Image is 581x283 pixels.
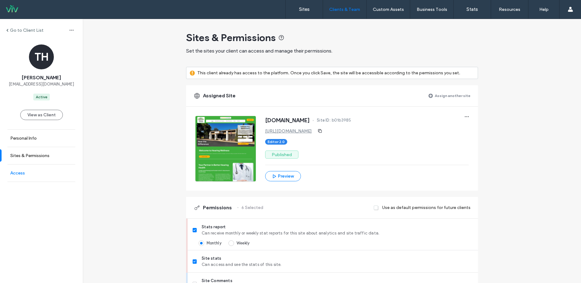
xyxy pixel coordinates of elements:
span: Assigned Site [203,92,236,99]
label: Business Tools [417,7,447,12]
span: Help [14,4,27,10]
span: Set the sites your client can access and manage their permissions. [186,48,332,54]
span: [EMAIL_ADDRESS][DOMAIN_NAME] [9,81,74,87]
label: Go to Client List [10,28,44,33]
span: Weekly [237,241,250,245]
span: Site stats [202,255,473,262]
span: Stats report [202,224,473,230]
span: [PERSON_NAME] [22,74,61,81]
label: Stats [466,7,478,12]
label: Sites [299,7,310,12]
label: 6 Selected [241,202,263,213]
span: Site ID: [317,117,330,123]
div: TH [29,44,54,69]
button: View as Client [20,110,63,120]
label: Custom Assets [373,7,404,12]
a: [URL][DOMAIN_NAME] [265,128,312,134]
span: Can receive monthly or weekly stat reports for this site about analytics and site traffic data. [202,230,473,236]
span: Monthly [207,241,222,245]
button: Preview [265,171,301,181]
span: [DOMAIN_NAME] [265,117,310,123]
label: Assign another site [435,90,471,101]
span: Sites & Permissions [186,31,276,44]
div: Active [36,94,47,100]
label: Clients & Team [329,7,360,12]
span: b01b3985 [332,117,351,123]
label: Sites & Permissions [10,153,49,158]
label: Help [539,7,549,12]
span: Permissions [203,204,232,211]
label: Access [10,170,25,176]
span: Editor 2.0 [268,139,285,145]
label: This client already has access to the platform. Once you click Save, the site will be accessible ... [197,67,460,79]
label: Personal Info [10,136,37,141]
span: Can access and see the stats of this site. [202,262,473,268]
label: Published [265,151,298,159]
label: Use as default permissions for future clients [382,202,471,213]
label: Resources [499,7,520,12]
